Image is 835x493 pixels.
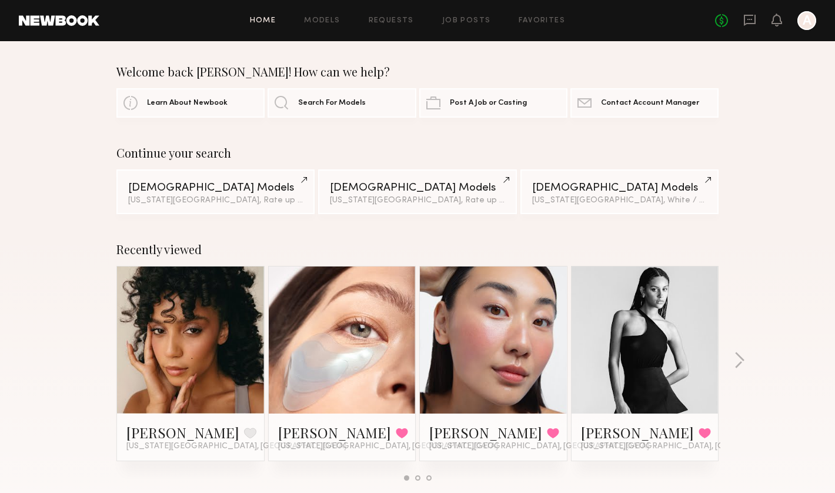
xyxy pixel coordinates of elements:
[116,146,719,160] div: Continue your search
[429,423,542,442] a: [PERSON_NAME]
[318,169,516,214] a: [DEMOGRAPHIC_DATA] Models[US_STATE][GEOGRAPHIC_DATA], Rate up to $300
[116,169,315,214] a: [DEMOGRAPHIC_DATA] Models[US_STATE][GEOGRAPHIC_DATA], Rate up to $275
[268,88,416,118] a: Search For Models
[532,196,707,205] div: [US_STATE][GEOGRAPHIC_DATA], White / Caucasian
[429,442,649,451] span: [US_STATE][GEOGRAPHIC_DATA], [GEOGRAPHIC_DATA]
[128,196,303,205] div: [US_STATE][GEOGRAPHIC_DATA], Rate up to $275
[116,65,719,79] div: Welcome back [PERSON_NAME]! How can we help?
[126,442,346,451] span: [US_STATE][GEOGRAPHIC_DATA], [GEOGRAPHIC_DATA]
[304,17,340,25] a: Models
[116,242,719,257] div: Recently viewed
[570,88,719,118] a: Contact Account Manager
[581,423,694,442] a: [PERSON_NAME]
[442,17,491,25] a: Job Posts
[520,169,719,214] a: [DEMOGRAPHIC_DATA] Models[US_STATE][GEOGRAPHIC_DATA], White / Caucasian
[532,182,707,194] div: [DEMOGRAPHIC_DATA] Models
[450,99,527,107] span: Post A Job or Casting
[128,182,303,194] div: [DEMOGRAPHIC_DATA] Models
[601,99,699,107] span: Contact Account Manager
[147,99,228,107] span: Learn About Newbook
[126,423,239,442] a: [PERSON_NAME]
[419,88,567,118] a: Post A Job or Casting
[519,17,565,25] a: Favorites
[330,182,505,194] div: [DEMOGRAPHIC_DATA] Models
[116,88,265,118] a: Learn About Newbook
[369,17,414,25] a: Requests
[278,442,498,451] span: [US_STATE][GEOGRAPHIC_DATA], [GEOGRAPHIC_DATA]
[250,17,276,25] a: Home
[581,442,801,451] span: [US_STATE][GEOGRAPHIC_DATA], [GEOGRAPHIC_DATA]
[298,99,366,107] span: Search For Models
[330,196,505,205] div: [US_STATE][GEOGRAPHIC_DATA], Rate up to $300
[797,11,816,30] a: A
[278,423,391,442] a: [PERSON_NAME]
